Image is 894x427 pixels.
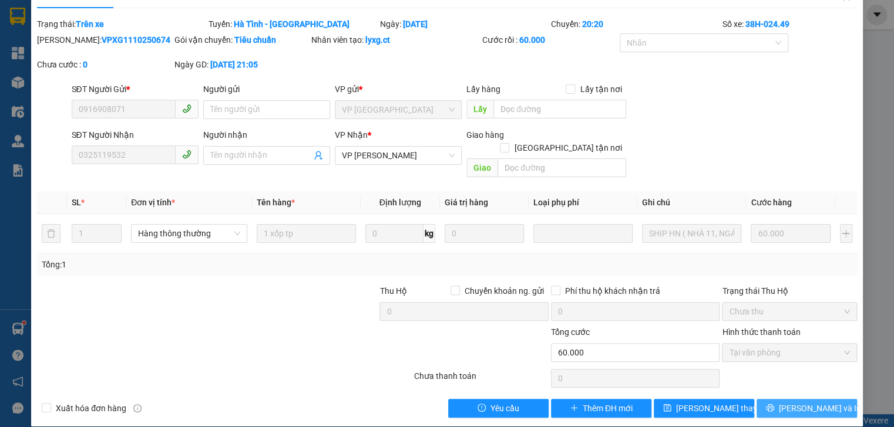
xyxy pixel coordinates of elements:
[766,404,774,413] span: printer
[42,258,345,271] div: Tổng: 1
[83,60,88,69] b: 0
[550,18,721,30] div: Chuyến:
[509,141,626,154] span: [GEOGRAPHIC_DATA] tận nơi
[722,284,856,297] div: Trạng thái Thu Hộ
[379,198,421,207] span: Định lượng
[257,198,295,207] span: Tên hàng
[722,327,800,337] label: Hình thức thanh toán
[72,128,199,141] div: SĐT Người Nhận
[36,18,207,30] div: Trạng thái:
[257,224,356,243] input: VD: Bàn, Ghế
[466,130,504,140] span: Giao hàng
[234,19,349,29] b: Hà Tĩnh - [GEOGRAPHIC_DATA]
[551,327,590,337] span: Tổng cước
[460,284,549,297] span: Chuyển khoản ng. gửi
[637,191,746,214] th: Ghi chú
[207,18,379,30] div: Tuyến:
[402,19,427,29] b: [DATE]
[466,158,498,177] span: Giao
[466,84,500,94] span: Lấy hàng
[72,83,199,96] div: SĐT Người Gửi
[37,58,172,71] div: Chưa cước :
[378,18,550,30] div: Ngày:
[751,198,791,207] span: Cước hàng
[745,19,789,29] b: 38H-024.49
[490,402,519,415] span: Yêu cầu
[663,404,671,413] span: save
[478,404,486,413] span: exclamation-circle
[72,198,81,207] span: SL
[379,286,406,296] span: Thu Hộ
[51,402,131,415] span: Xuất hóa đơn hàng
[311,33,480,46] div: Nhân viên tạo:
[133,404,142,412] span: info-circle
[203,83,330,96] div: Người gửi
[721,18,858,30] div: Số xe:
[529,191,637,214] th: Loại phụ phí
[335,83,462,96] div: VP gửi
[676,402,770,415] span: [PERSON_NAME] thay đổi
[210,60,258,69] b: [DATE] 21:05
[729,344,849,361] span: Tại văn phòng
[234,35,276,45] b: Tiêu chuẩn
[42,224,61,243] button: delete
[840,224,852,243] button: plus
[779,402,861,415] span: [PERSON_NAME] và In
[729,303,849,320] span: Chưa thu
[448,399,549,418] button: exclamation-circleYêu cầu
[582,19,603,29] b: 20:20
[445,224,524,243] input: 0
[654,399,754,418] button: save[PERSON_NAME] thay đổi
[445,198,488,207] span: Giá trị hàng
[174,58,309,71] div: Ngày GD:
[551,399,651,418] button: plusThêm ĐH mới
[335,130,368,140] span: VP Nhận
[314,151,323,160] span: user-add
[583,402,633,415] span: Thêm ĐH mới
[342,147,455,164] span: VP Hoàng Liệt
[498,158,626,177] input: Dọc đường
[203,128,330,141] div: Người nhận
[182,150,191,159] span: phone
[570,404,578,413] span: plus
[76,19,104,29] b: Trên xe
[182,104,191,113] span: phone
[519,35,545,45] b: 60.000
[138,225,240,242] span: Hàng thông thường
[342,101,455,118] span: VP Xuân Giang
[751,224,830,243] input: 0
[642,224,741,243] input: Ghi Chú
[174,33,309,46] div: Gói vận chuyển:
[575,83,626,96] span: Lấy tận nơi
[413,370,550,390] div: Chưa thanh toán
[102,35,170,45] b: VPXG1110250674
[37,33,172,46] div: [PERSON_NAME]:
[560,284,665,297] span: Phí thu hộ khách nhận trả
[424,224,435,243] span: kg
[365,35,390,45] b: lyxg.ct
[131,198,175,207] span: Đơn vị tính
[482,33,617,46] div: Cước rồi :
[757,399,857,418] button: printer[PERSON_NAME] và In
[493,100,626,118] input: Dọc đường
[466,100,493,118] span: Lấy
